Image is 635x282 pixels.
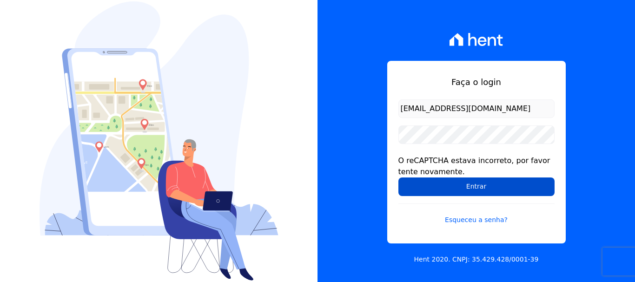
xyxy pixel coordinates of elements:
div: O reCAPTCHA estava incorreto, por favor tente novamente. [398,155,555,177]
input: Email [398,99,555,118]
h1: Faça o login [398,76,555,88]
a: Esqueceu a senha? [398,203,555,225]
input: Entrar [398,177,555,196]
p: Hent 2020. CNPJ: 35.429.428/0001-39 [414,255,539,264]
img: Login [40,1,278,281]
